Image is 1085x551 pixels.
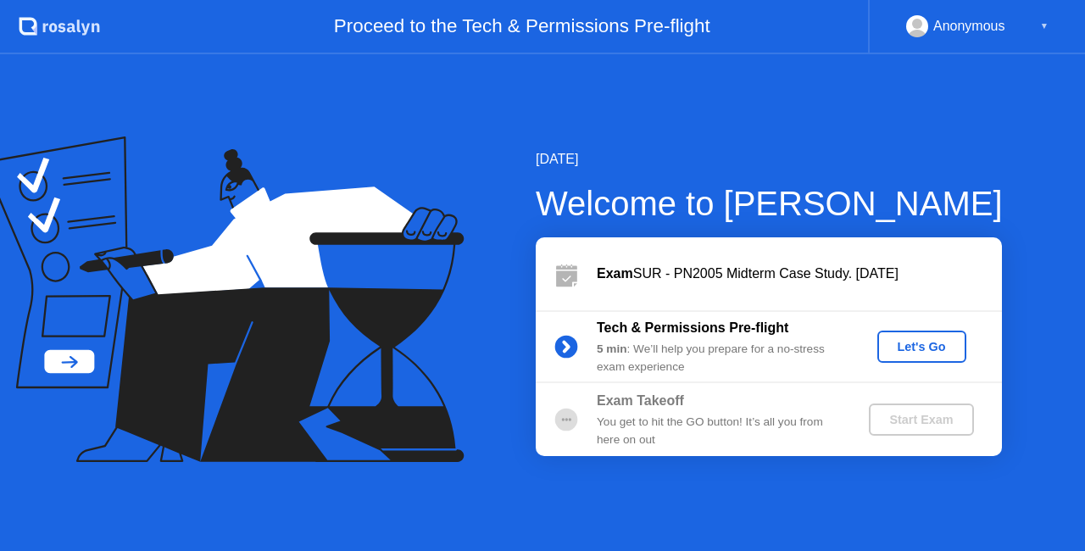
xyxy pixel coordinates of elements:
div: SUR - PN2005 Midterm Case Study. [DATE] [597,264,1002,284]
b: Tech & Permissions Pre-flight [597,320,788,335]
div: Start Exam [876,413,966,426]
div: Welcome to [PERSON_NAME] [536,178,1003,229]
b: Exam [597,266,633,281]
div: Let's Go [884,340,960,353]
button: Let's Go [877,331,966,363]
div: Anonymous [933,15,1005,37]
button: Start Exam [869,404,973,436]
div: : We’ll help you prepare for a no-stress exam experience [597,341,841,376]
div: ▼ [1040,15,1049,37]
b: 5 min [597,342,627,355]
b: Exam Takeoff [597,393,684,408]
div: [DATE] [536,149,1003,170]
div: You get to hit the GO button! It’s all you from here on out [597,414,841,448]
